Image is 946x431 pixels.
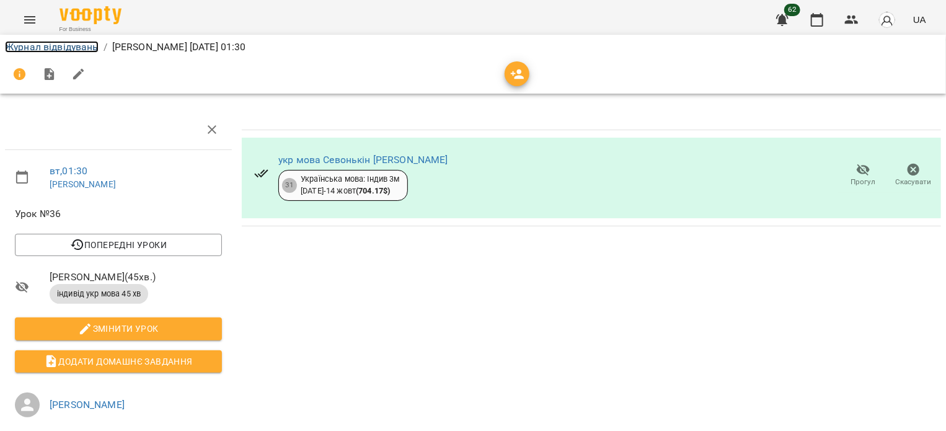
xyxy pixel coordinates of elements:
[50,288,148,300] span: індивід укр мова 45 хв
[278,154,448,166] a: укр мова Севонькін [PERSON_NAME]
[104,40,107,55] li: /
[25,238,212,252] span: Попередні уроки
[25,321,212,336] span: Змінити урок
[15,350,222,373] button: Додати домашнє завдання
[851,177,876,187] span: Прогул
[15,318,222,340] button: Змінити урок
[15,5,45,35] button: Menu
[60,6,122,24] img: Voopty Logo
[896,177,932,187] span: Скасувати
[50,165,87,177] a: вт , 01:30
[50,399,125,411] a: [PERSON_NAME]
[15,207,222,221] span: Урок №36
[5,40,941,55] nav: breadcrumb
[784,4,800,16] span: 62
[888,158,939,193] button: Скасувати
[50,179,116,189] a: [PERSON_NAME]
[838,158,888,193] button: Прогул
[50,270,222,285] span: [PERSON_NAME] ( 45 хв. )
[112,40,246,55] p: [PERSON_NAME] [DATE] 01:30
[878,11,896,29] img: avatar_s.png
[282,178,297,193] div: 31
[301,174,400,197] div: Українська мова: Індив 3м [DATE] - 14 жовт
[913,13,926,26] span: UA
[908,8,931,31] button: UA
[356,186,390,195] b: ( 704.17 $ )
[60,25,122,33] span: For Business
[5,41,99,53] a: Журнал відвідувань
[25,354,212,369] span: Додати домашнє завдання
[15,234,222,256] button: Попередні уроки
